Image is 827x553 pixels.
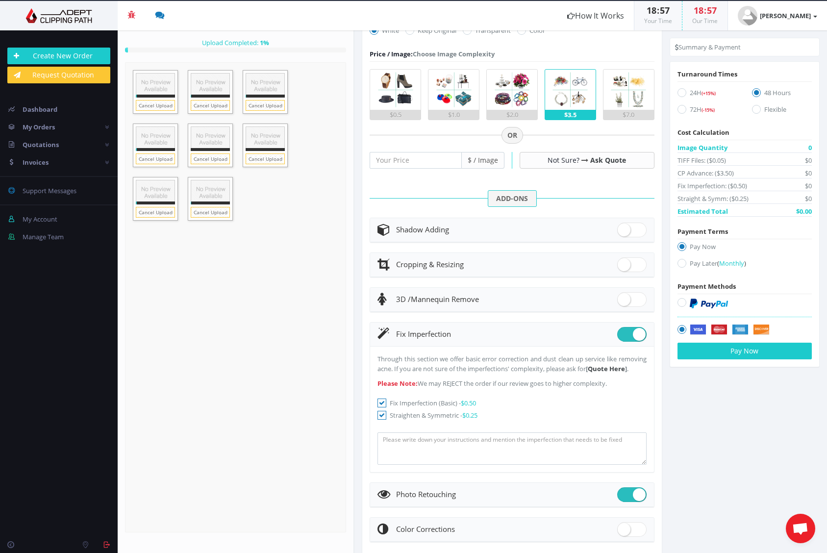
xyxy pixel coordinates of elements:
[23,232,64,241] span: Manage Team
[7,8,110,23] img: Adept Graphics
[677,155,726,165] span: TIFF Files: ($0.05)
[719,259,744,268] span: Monthly
[461,399,476,407] span: $0.50
[428,110,478,120] div: $1.0
[608,70,649,110] img: 5.png
[377,378,646,388] p: We may REJECT the order if our review goes to higher complexity.
[808,143,812,152] span: 0
[191,153,230,164] a: Cancel Upload
[707,4,717,16] span: 57
[703,4,707,16] span: :
[805,168,812,178] span: $0
[370,49,495,59] div: Choose Image Complexity
[377,379,418,388] strong: Please Note:
[260,38,263,47] span: 1
[377,354,646,374] p: Through this section we offer basic error correction and dust clean up service like removing acne...
[487,110,537,120] div: $2.0
[462,411,477,420] span: $0.25
[603,110,653,120] div: $7.0
[660,4,670,16] span: 57
[191,207,230,218] a: Cancel Upload
[377,398,646,408] label: Fix Imperfection (Basic) -
[396,225,449,234] span: Shadow Adding
[656,4,660,16] span: :
[677,343,812,359] button: Pay Now
[702,105,715,114] a: (-15%)
[677,143,727,152] span: Image Quantity
[702,107,715,113] span: (-15%)
[675,42,741,52] li: Summary & Payment
[677,104,737,118] label: 72H
[752,104,812,118] label: Flexible
[738,6,757,25] img: user_default.jpg
[805,194,812,203] span: $0
[644,17,672,25] small: Your Time
[396,524,455,534] span: Color Corrections
[23,123,55,131] span: My Orders
[677,282,736,291] span: Payment Methods
[588,364,625,373] a: Quote Here
[23,158,49,167] span: Invoices
[677,88,737,101] label: 24H
[786,514,815,543] a: Open chat
[805,155,812,165] span: $0
[462,152,504,169] span: $ / Image
[7,48,110,64] a: Create New Order
[370,110,420,120] div: $0.5
[136,153,175,164] a: Cancel Upload
[396,259,464,269] span: Cropping & Resizing
[434,70,474,110] img: 2.png
[548,155,579,165] span: Not Sure?
[246,153,285,164] a: Cancel Upload
[258,38,269,47] strong: %
[677,242,812,255] label: Pay Now
[545,110,595,120] div: $3.5
[396,329,451,339] span: Fix Imperfection
[796,206,812,216] span: $0.00
[376,70,416,110] img: 1.png
[752,88,812,101] label: 48 Hours
[246,100,285,111] a: Cancel Upload
[805,181,812,191] span: $0
[23,105,57,114] span: Dashboard
[647,4,656,16] span: 18
[702,90,716,97] span: (+15%)
[396,294,411,304] span: 3D /
[191,100,230,111] a: Cancel Upload
[717,259,746,268] a: (Monthly)
[677,194,749,203] span: Straight & Symm: ($0.25)
[488,190,537,207] span: ADD-ONS
[677,227,728,236] span: Payment Terms
[760,11,811,20] strong: [PERSON_NAME]
[370,152,461,169] input: Your Price
[396,294,479,304] span: Mannequin Remove
[23,186,76,195] span: Support Messages
[677,181,747,191] span: Fix Imperfection: ($0.50)
[677,128,729,137] span: Cost Calculation
[586,364,627,373] strong: [ ]
[550,70,590,110] img: 4.png
[501,127,523,144] span: OR
[692,17,718,25] small: Our Time
[677,258,812,272] label: Pay Later
[396,489,456,499] span: Photo Retouching
[677,206,728,216] span: Estimated Total
[23,215,57,224] span: My Account
[377,410,646,420] label: Straighten & Symmetric -
[690,299,728,308] img: PayPal
[370,50,413,58] span: Price / Image:
[728,1,827,30] a: [PERSON_NAME]
[677,70,737,78] span: Turnaround Times
[557,1,634,30] a: How It Works
[677,168,734,178] span: CP Advance: ($3.50)
[136,100,175,111] a: Cancel Upload
[690,325,770,335] img: Securely by Stripe
[702,88,716,97] a: (+15%)
[23,140,59,149] span: Quotations
[7,67,110,83] a: Request Quotation
[590,155,626,165] a: Ask Quote
[694,4,703,16] span: 18
[136,207,175,218] a: Cancel Upload
[125,38,346,48] div: Upload Completed:
[492,70,532,110] img: 3.png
